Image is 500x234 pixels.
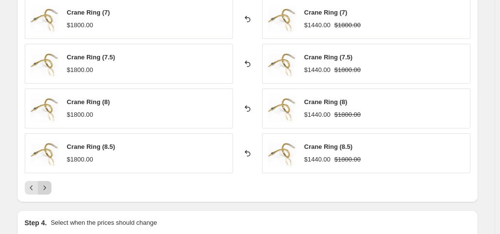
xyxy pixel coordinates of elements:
[304,156,331,163] span: $1440.00
[334,111,361,118] span: $1800.00
[67,156,93,163] span: $1800.00
[304,66,331,73] span: $1440.00
[67,21,93,29] span: $1800.00
[67,9,110,16] span: Crane Ring (7)
[67,54,116,61] span: Crane Ring (7.5)
[30,139,59,168] img: WhatsApp_Image_2019-09-18_at_14.04.35_1_80x.jpg
[25,218,47,228] h2: Step 4.
[30,4,59,34] img: WhatsApp_Image_2019-09-18_at_14.04.35_1_80x.jpg
[267,94,297,123] img: WhatsApp_Image_2019-09-18_at_14.04.35_1_80x.jpg
[334,156,361,163] span: $1800.00
[304,54,353,61] span: Crane Ring (7.5)
[304,98,348,106] span: Crane Ring (8)
[30,49,59,78] img: WhatsApp_Image_2019-09-18_at_14.04.35_1_80x.jpg
[38,181,51,195] button: Next
[30,94,59,123] img: WhatsApp_Image_2019-09-18_at_14.04.35_1_80x.jpg
[67,98,110,106] span: Crane Ring (8)
[267,4,297,34] img: WhatsApp_Image_2019-09-18_at_14.04.35_1_80x.jpg
[25,181,51,195] nav: Pagination
[334,21,361,29] span: $1800.00
[304,143,353,150] span: Crane Ring (8.5)
[67,143,116,150] span: Crane Ring (8.5)
[25,181,38,195] button: Previous
[304,111,331,118] span: $1440.00
[267,49,297,78] img: WhatsApp_Image_2019-09-18_at_14.04.35_1_80x.jpg
[334,66,361,73] span: $1800.00
[67,66,93,73] span: $1800.00
[50,218,157,228] p: Select when the prices should change
[67,111,93,118] span: $1800.00
[304,21,331,29] span: $1440.00
[267,139,297,168] img: WhatsApp_Image_2019-09-18_at_14.04.35_1_80x.jpg
[304,9,348,16] span: Crane Ring (7)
